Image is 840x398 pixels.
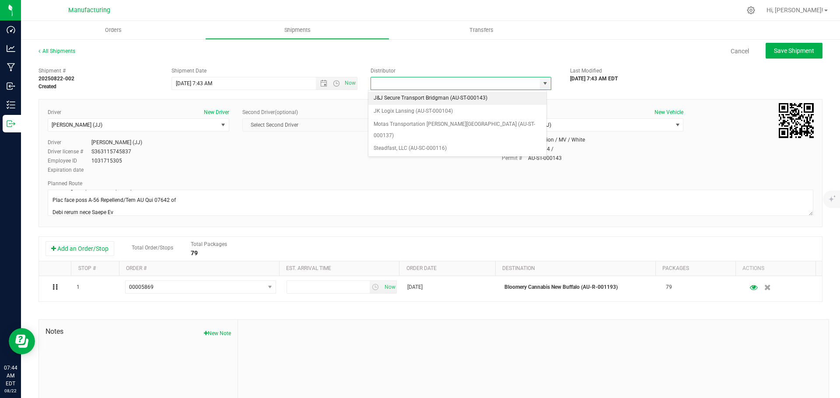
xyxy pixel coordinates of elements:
span: select [370,281,382,293]
div: Internation / MV / White [528,136,585,144]
inline-svg: Analytics [7,44,15,53]
div: S363115745837 [91,148,131,156]
a: Destination [502,265,535,271]
a: Cancel [731,47,749,55]
p: Bloomery Cannabis New Buffalo (AU-R-001193) [504,283,655,291]
label: Employee ID [48,157,91,165]
div: AU-ST-000143 [528,154,562,162]
a: All Shipments [38,48,75,54]
span: (optional) [275,109,298,115]
label: Permit # [502,154,528,162]
span: select [540,77,551,90]
img: Scan me! [779,103,814,138]
a: Order date [406,265,437,271]
span: Set Current date [343,77,358,90]
li: JK Logix Lansing (AU-ST-000104) [368,105,546,118]
span: Orders [93,26,133,34]
label: Driver [48,108,61,116]
inline-svg: Inbound [7,82,15,90]
span: Manufacturing [68,7,110,14]
strong: Created [38,83,56,90]
span: Hi, [PERSON_NAME]! [766,7,823,14]
span: Shipment # [38,67,158,75]
button: Save Shipment [766,43,822,59]
label: Expiration date [48,166,91,174]
span: select [218,119,229,131]
li: Motas Transportation [PERSON_NAME][GEOGRAPHIC_DATA] (AU-ST-000137) [368,118,546,142]
strong: 79 [191,249,198,256]
label: Shipment Date [171,67,206,75]
span: Set Current date [382,281,397,294]
label: Driver [48,138,91,146]
a: Stop # [78,265,96,271]
inline-svg: Outbound [7,119,15,128]
div: [PERSON_NAME] (JJ) [91,138,142,146]
a: Order # [126,265,147,271]
li: J&J Secure Transport Bridgman (AU-ST-000143) [368,92,546,105]
label: Driver license # [48,148,91,156]
button: New Note [204,329,231,337]
qrcode: 20250822-002 [779,103,814,138]
div: Manage settings [745,6,756,14]
th: Actions [735,261,815,276]
inline-svg: Dashboard [7,25,15,34]
span: select [382,281,396,293]
li: Steadfast, LLC (AU-SC-000116) [368,142,546,155]
label: Last Modified [570,67,602,75]
p: 08/22 [4,388,17,394]
span: [PERSON_NAME] (JJ) [52,122,102,128]
div: 1031715305 [91,157,122,165]
a: Transfers [389,21,574,39]
button: New Driver [204,108,229,116]
span: Notes [45,326,231,337]
label: Distributor [371,67,395,75]
span: select [264,281,275,293]
span: Transfers [458,26,505,34]
span: International (JJ) [502,119,672,131]
span: Total Order/Stops [132,245,173,251]
iframe: Resource center [9,328,35,354]
input: Select [371,77,535,90]
button: Add an Order/Stop [45,241,114,256]
span: Open the date view [316,80,331,87]
span: Total Packages [191,241,227,247]
label: Second Driver [242,108,298,116]
span: Save Shipment [774,47,814,54]
span: 1 [77,283,80,291]
span: [DATE] [407,283,423,291]
a: Orders [21,21,205,39]
span: select [672,119,683,131]
strong: [DATE] 7:43 AM EDT [570,76,618,82]
span: Planned Route [48,180,82,187]
p: 07:44 AM EDT [4,364,17,388]
span: 79 [666,283,672,291]
span: Shipments [273,26,322,34]
span: 00005869 [129,284,154,290]
a: Shipments [205,21,389,39]
a: Est. arrival time [286,265,331,271]
a: Packages [662,265,689,271]
inline-svg: Manufacturing [7,63,15,72]
inline-svg: Inventory [7,100,15,109]
span: Open the time view [329,80,344,87]
button: New Vehicle [654,108,683,116]
strong: 20250822-002 [38,76,74,82]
